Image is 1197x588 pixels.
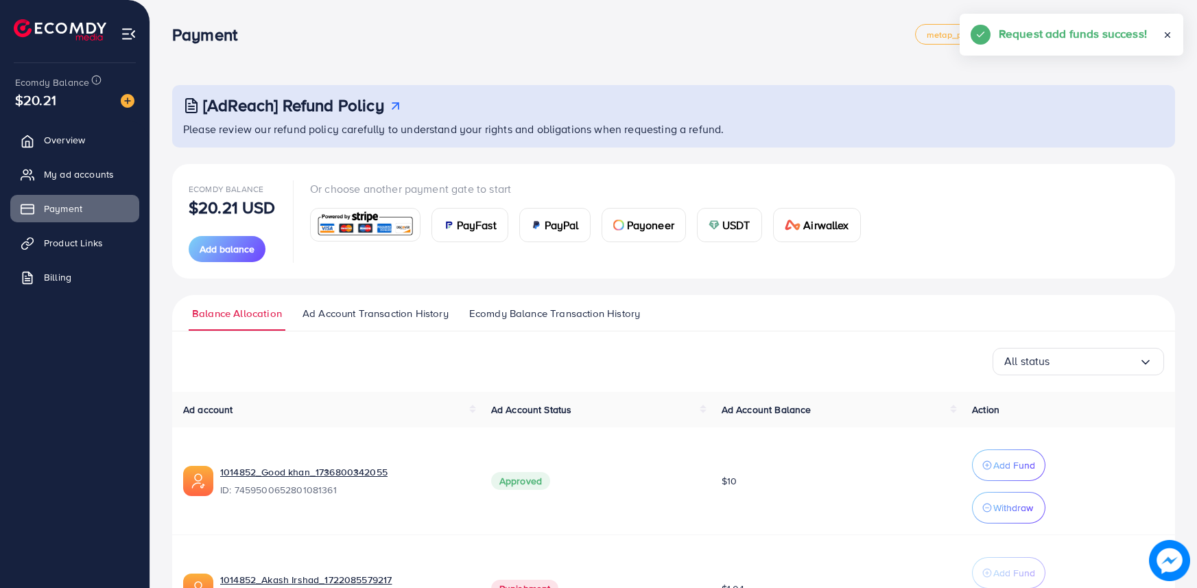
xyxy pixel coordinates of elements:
h3: [AdReach] Refund Policy [203,95,384,115]
a: 1014852_Akash Irshad_1722085579217 [220,573,469,587]
span: Add balance [200,242,254,256]
img: ic-ads-acc.e4c84228.svg [183,466,213,496]
p: Or choose another payment gate to start [310,180,872,197]
button: Withdraw [972,492,1045,524]
a: cardUSDT [697,208,762,242]
span: PayFast [457,217,497,233]
span: Ecomdy Balance Transaction History [469,306,640,321]
span: Action [972,403,999,416]
img: image [121,94,134,108]
span: USDT [722,217,750,233]
span: Ecomdy Balance [189,183,263,195]
a: cardAirwallex [773,208,861,242]
p: Please review our refund policy carefully to understand your rights and obligations when requesti... [183,121,1167,137]
span: Billing [44,270,71,284]
span: ID: 7459500652801081361 [220,483,469,497]
img: card [613,220,624,231]
a: My ad accounts [10,161,139,188]
span: Ad Account Balance [722,403,811,416]
button: Add balance [189,236,265,262]
span: Approved [491,472,550,490]
button: Add Fund [972,449,1045,481]
span: Balance Allocation [192,306,282,321]
img: card [443,220,454,231]
p: Withdraw [993,499,1033,516]
a: metap_pakistan_001 [915,24,1022,45]
img: card [531,220,542,231]
a: cardPayoneer [602,208,686,242]
img: logo [14,19,106,40]
span: $20.21 [15,90,56,110]
div: Search for option [993,348,1164,375]
h3: Payment [172,25,248,45]
span: Product Links [44,236,103,250]
span: $10 [722,474,737,488]
img: card [315,210,416,239]
span: Ad account [183,403,233,416]
p: $20.21 USD [189,199,276,215]
span: Ecomdy Balance [15,75,89,89]
span: Ad Account Transaction History [303,306,449,321]
span: PayPal [545,217,579,233]
span: All status [1004,351,1050,372]
img: card [785,220,801,231]
span: Payment [44,202,82,215]
span: Payoneer [627,217,674,233]
span: Airwallex [803,217,849,233]
span: Ad Account Status [491,403,572,416]
a: cardPayFast [431,208,508,242]
a: Payment [10,195,139,222]
input: Search for option [1050,351,1139,372]
img: menu [121,26,137,42]
h5: Request add funds success! [999,25,1147,43]
a: 1014852_Good khan_1736800342055 [220,465,469,479]
a: cardPayPal [519,208,591,242]
span: Overview [44,133,85,147]
span: metap_pakistan_001 [927,30,1010,39]
a: Overview [10,126,139,154]
a: Billing [10,263,139,291]
p: Add Fund [993,457,1035,473]
div: <span class='underline'>1014852_Good khan_1736800342055</span></br>7459500652801081361 [220,465,469,497]
a: card [310,208,420,242]
p: Add Fund [993,565,1035,581]
img: card [709,220,720,231]
a: Product Links [10,229,139,257]
img: image [1149,540,1190,581]
span: My ad accounts [44,167,114,181]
